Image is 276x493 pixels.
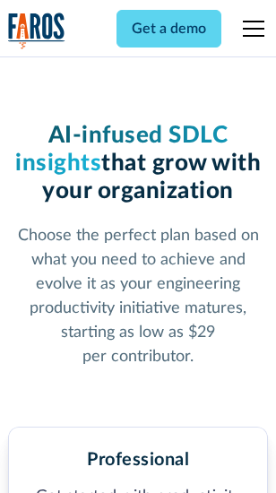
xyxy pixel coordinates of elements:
span: AI-infused SDLC insights [15,124,228,175]
p: Choose the perfect plan based on what you need to achieve and evolve it as your engineering produ... [8,224,268,369]
h1: that grow with your organization [8,122,268,206]
div: menu [232,7,268,50]
h2: Professional [87,449,189,471]
a: Get a demo [116,10,221,48]
img: Logo of the analytics and reporting company Faros. [8,13,65,49]
a: home [8,13,65,49]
